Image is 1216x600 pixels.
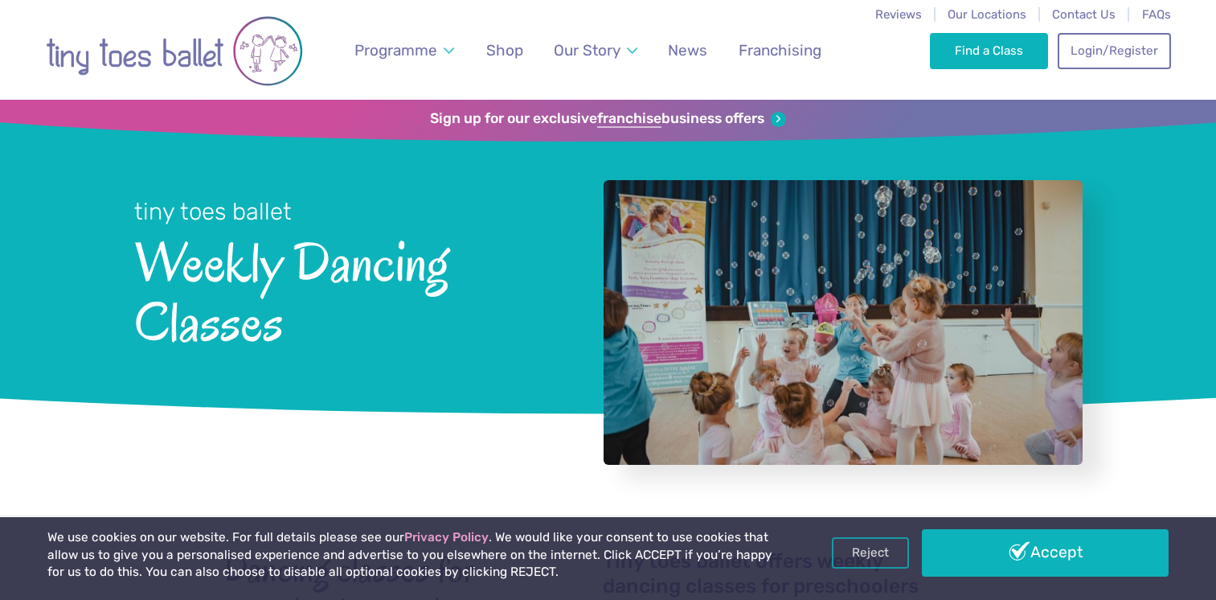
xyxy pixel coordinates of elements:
a: Our Story [546,31,645,69]
strong: franchise [597,110,661,128]
span: News [668,41,707,60]
a: News [661,31,715,69]
a: Reviews [875,7,922,22]
p: We use cookies on our website. For full details please see our . We would like your consent to us... [47,529,776,582]
a: Accept [922,529,1168,576]
a: Sign up for our exclusivefranchisebusiness offers [430,110,786,128]
a: Contact Us [1052,7,1116,22]
small: tiny toes ballet [134,198,292,225]
span: Programme [354,41,437,60]
a: FAQs [1142,7,1171,22]
a: Programme [346,31,461,69]
a: Franchising [731,31,829,69]
a: Reject [832,537,909,568]
a: Privacy Policy [404,530,489,545]
a: Login/Register [1058,33,1170,68]
img: tiny toes ballet [46,10,303,92]
span: Our Story [554,41,620,60]
a: Our Locations [948,7,1026,22]
span: Shop [486,41,523,60]
span: Weekly Dancing Classes [134,228,561,352]
a: Find a Class [930,33,1048,68]
a: Shop [478,31,530,69]
span: Franchising [739,41,821,60]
